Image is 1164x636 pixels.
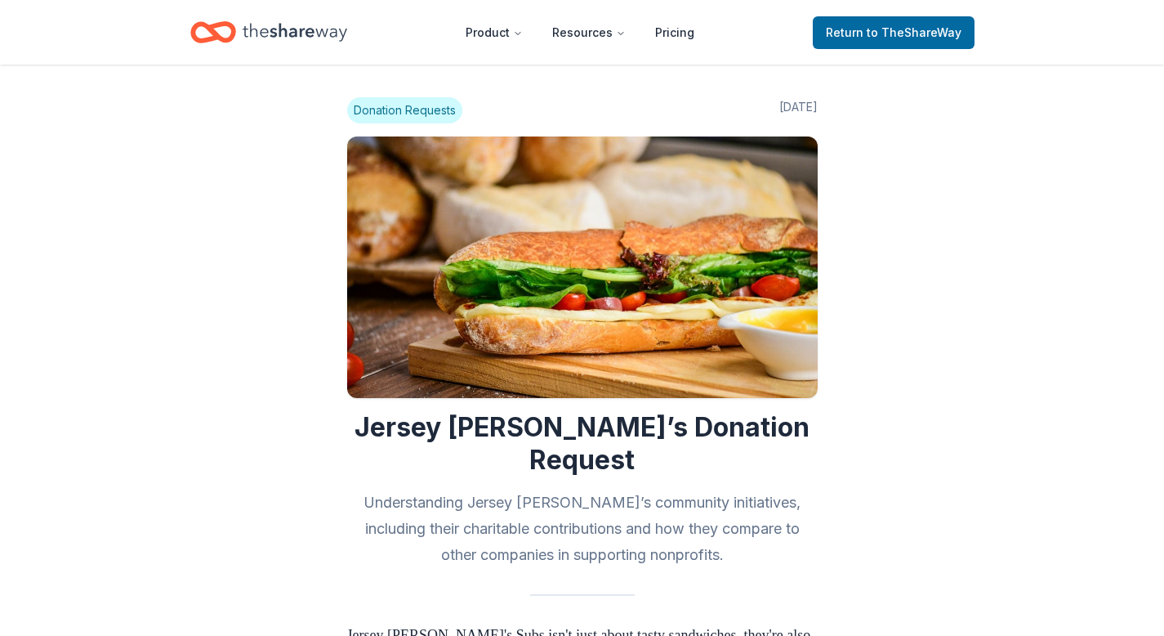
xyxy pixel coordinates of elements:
span: [DATE] [779,97,818,123]
span: to TheShareWay [867,25,961,39]
button: Product [453,16,536,49]
span: Return [826,23,961,43]
span: Donation Requests [347,97,462,123]
img: Image for Jersey Mike’s Donation Request [347,137,818,398]
a: Pricing [642,16,707,49]
nav: Main [453,13,707,52]
a: Returnto TheShareWay [813,16,974,49]
h1: Jersey [PERSON_NAME]’s Donation Request [347,411,818,477]
button: Resources [539,16,639,49]
h2: Understanding Jersey [PERSON_NAME]’s community initiatives, including their charitable contributi... [347,490,818,568]
a: Home [190,13,347,52]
